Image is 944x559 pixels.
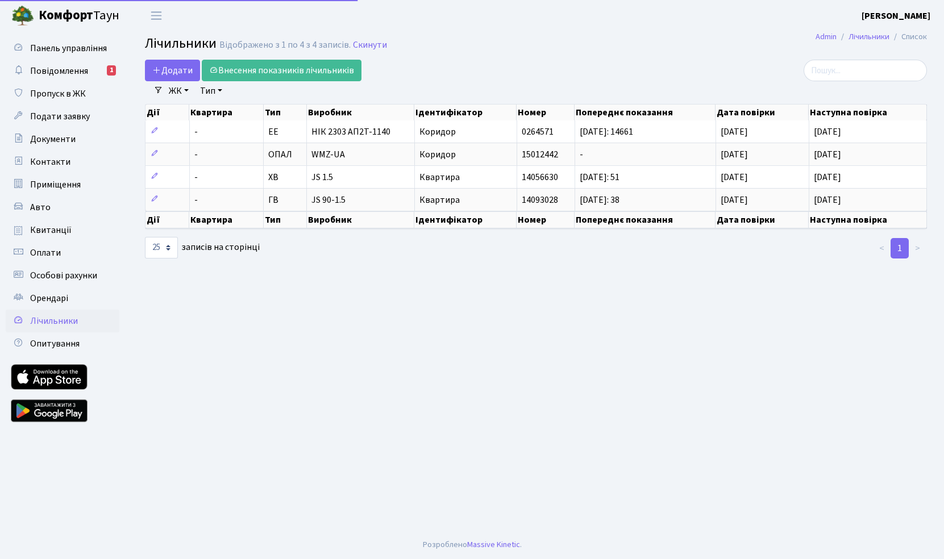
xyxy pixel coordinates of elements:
a: Подати заявку [6,105,119,128]
span: 14093028 [522,194,558,206]
a: Admin [816,31,837,43]
span: [DATE] [721,171,748,183]
span: Квартира [419,171,460,183]
span: Панель управління [30,42,107,55]
th: Попереднє показання [575,211,716,228]
label: записів на сторінці [145,237,260,258]
a: Приміщення [6,173,119,196]
th: Тип [264,105,307,120]
span: WMZ-UA [311,150,410,159]
a: ЖК [164,81,193,101]
span: JS 1.5 [311,173,410,182]
th: Виробник [307,105,415,120]
input: Пошук... [804,60,927,81]
th: Ідентифікатор [414,105,516,120]
span: Документи [30,133,76,145]
th: Дії [145,211,189,228]
a: Авто [6,196,119,219]
a: Квитанції [6,219,119,241]
span: Лічильники [30,315,78,327]
span: - [580,148,583,161]
span: [DATE] [814,148,841,161]
a: Лічильники [6,310,119,332]
a: Повідомлення1 [6,60,119,82]
th: Номер [517,211,575,228]
a: Особові рахунки [6,264,119,287]
span: [DATE] [814,194,841,206]
span: 0264571 [522,126,554,138]
span: 15012442 [522,148,558,161]
span: ХВ [268,173,278,182]
th: Попереднє показання [575,105,716,120]
a: Внесення показників лічильників [202,60,361,81]
th: Номер [517,105,575,120]
a: Оплати [6,241,119,264]
span: Особові рахунки [30,269,97,282]
span: Пропуск в ЖК [30,87,86,100]
span: Квартира [419,194,460,206]
span: [DATE]: 38 [580,194,619,206]
img: logo.png [11,5,34,27]
span: Авто [30,201,51,214]
th: Квартира [189,211,264,228]
a: Орендарі [6,287,119,310]
nav: breadcrumb [799,25,944,49]
th: Наступна повірка [809,105,926,120]
span: Додати [152,64,193,77]
th: Наступна повірка [809,211,926,228]
span: - [194,127,259,136]
a: Скинути [353,40,387,51]
span: [DATE] [721,148,748,161]
a: Документи [6,128,119,151]
span: - [194,150,259,159]
th: Ідентифікатор [414,211,516,228]
span: Лічильники [145,34,217,53]
span: ГВ [268,195,278,205]
th: Дії [145,105,189,120]
select: записів на сторінці [145,237,178,258]
div: Відображено з 1 по 4 з 4 записів. [219,40,351,51]
span: [DATE] [814,171,841,183]
a: Панель управління [6,37,119,60]
span: Опитування [30,337,80,350]
a: Контакти [6,151,119,173]
span: Коридор [419,148,456,161]
th: Виробник [307,211,415,228]
b: [PERSON_NAME] [862,10,930,22]
span: [DATE] [721,194,748,206]
b: Комфорт [39,6,93,24]
span: Орендарі [30,292,68,304]
li: Список [889,31,927,43]
span: JS 90-1.5 [311,195,410,205]
span: Подати заявку [30,110,90,123]
span: - [194,173,259,182]
span: [DATE]: 14661 [580,126,633,138]
span: [DATE] [721,126,748,138]
a: 1 [891,238,909,258]
span: [DATE] [814,126,841,138]
th: Дата повірки [716,105,809,120]
a: Тип [196,81,227,101]
span: Приміщення [30,178,81,191]
div: Розроблено . [423,539,522,551]
span: - [194,195,259,205]
span: 14056630 [522,171,558,183]
a: Пропуск в ЖК [6,82,119,105]
a: Лічильники [849,31,889,43]
span: Квитанції [30,224,72,236]
div: 1 [107,65,116,76]
th: Дата повірки [716,211,809,228]
span: Оплати [30,247,61,259]
span: Коридор [419,126,456,138]
a: Massive Kinetic [467,539,520,550]
button: Переключити навігацію [142,6,170,25]
span: Таун [39,6,119,26]
th: Тип [264,211,307,228]
span: ОПАЛ [268,150,292,159]
span: ЕЕ [268,127,278,136]
span: НІК 2303 АП2Т-1140 [311,127,410,136]
span: Повідомлення [30,65,88,77]
span: Контакти [30,156,70,168]
a: [PERSON_NAME] [862,9,930,23]
a: Додати [145,60,200,81]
